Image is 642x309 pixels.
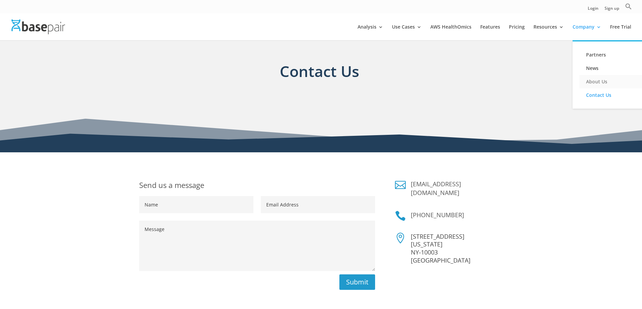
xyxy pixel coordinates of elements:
[139,196,253,213] input: Name
[610,25,631,40] a: Free Trial
[139,180,375,196] h1: Send us a message
[480,25,500,40] a: Features
[392,25,422,40] a: Use Cases
[139,60,500,93] h1: Contact Us
[625,3,632,13] a: Search Icon Link
[411,211,464,219] a: [PHONE_NUMBER]
[509,25,525,40] a: Pricing
[430,25,471,40] a: AWS HealthOmics
[533,25,564,40] a: Resources
[395,233,406,243] span: 
[395,210,406,221] a: 
[625,3,632,10] svg: Search
[11,20,65,34] img: Basepair
[261,196,375,213] input: Email Address
[411,233,503,265] p: [STREET_ADDRESS] [US_STATE] NY-10003 [GEOGRAPHIC_DATA]
[573,25,601,40] a: Company
[605,6,619,13] a: Sign up
[395,180,406,190] a: 
[588,6,599,13] a: Login
[339,274,375,290] button: Submit
[358,25,383,40] a: Analysis
[411,180,461,197] a: [EMAIL_ADDRESS][DOMAIN_NAME]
